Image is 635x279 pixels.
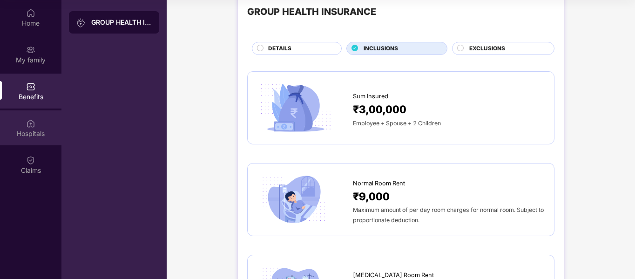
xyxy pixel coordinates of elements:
[353,179,405,188] span: Normal Room Rent
[76,18,86,27] img: svg+xml;base64,PHN2ZyB3aWR0aD0iMjAiIGhlaWdodD0iMjAiIHZpZXdCb3g9IjAgMCAyMCAyMCIgZmlsbD0ibm9uZSIgeG...
[353,101,406,118] span: ₹3,00,000
[257,173,334,226] img: icon
[469,44,505,53] span: EXCLUSIONS
[26,8,35,18] img: svg+xml;base64,PHN2ZyBpZD0iSG9tZSIgeG1sbnM9Imh0dHA6Ly93d3cudzMub3JnLzIwMDAvc3ZnIiB3aWR0aD0iMjAiIG...
[247,5,376,19] div: GROUP HEALTH INSURANCE
[364,44,398,53] span: INCLUSIONS
[353,188,390,205] span: ₹9,000
[257,81,334,135] img: icon
[353,206,544,224] span: Maximum amount of per day room charges for normal room. Subject to proportionate deduction.
[26,156,35,165] img: svg+xml;base64,PHN2ZyBpZD0iQ2xhaW0iIHhtbG5zPSJodHRwOi8vd3d3LnczLm9yZy8yMDAwL3N2ZyIgd2lkdGg9IjIwIi...
[353,92,388,101] span: Sum Insured
[91,18,152,27] div: GROUP HEALTH INSURANCE
[26,119,35,128] img: svg+xml;base64,PHN2ZyBpZD0iSG9zcGl0YWxzIiB4bWxucz0iaHR0cDovL3d3dy53My5vcmcvMjAwMC9zdmciIHdpZHRoPS...
[268,44,291,53] span: DETAILS
[26,45,35,54] img: svg+xml;base64,PHN2ZyB3aWR0aD0iMjAiIGhlaWdodD0iMjAiIHZpZXdCb3g9IjAgMCAyMCAyMCIgZmlsbD0ibm9uZSIgeG...
[353,120,441,127] span: Employee + Spouse + 2 Children
[26,82,35,91] img: svg+xml;base64,PHN2ZyBpZD0iQmVuZWZpdHMiIHhtbG5zPSJodHRwOi8vd3d3LnczLm9yZy8yMDAwL3N2ZyIgd2lkdGg9Ij...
